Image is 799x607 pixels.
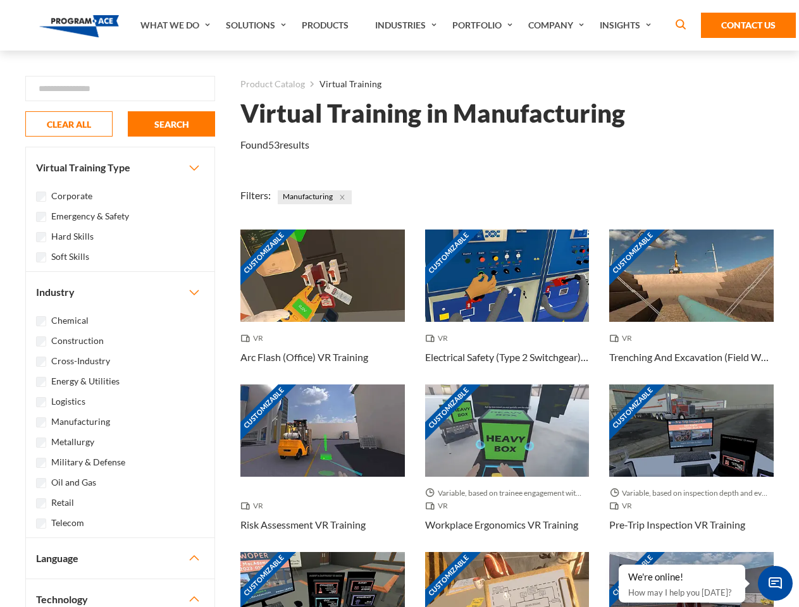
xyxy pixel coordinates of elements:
label: Soft Skills [51,250,89,264]
input: Logistics [36,397,46,407]
input: Chemical [36,316,46,326]
a: Customizable Thumbnail - Pre-Trip Inspection VR Training Variable, based on inspection depth and ... [609,384,774,552]
label: Oil and Gas [51,475,96,489]
h3: Pre-Trip Inspection VR Training [609,517,745,532]
button: Close [335,190,349,204]
span: Manufacturing [278,190,352,204]
label: Metallurgy [51,435,94,449]
em: 53 [268,138,280,150]
input: Hard Skills [36,232,46,242]
a: Product Catalog [240,76,305,92]
input: Emergency & Safety [36,212,46,222]
p: How may I help you [DATE]? [628,585,736,600]
label: Hard Skills [51,230,94,243]
p: Found results [240,137,309,152]
span: VR [609,332,637,345]
input: Retail [36,498,46,508]
a: Customizable Thumbnail - Arc Flash (Office) VR Training VR Arc Flash (Office) VR Training [240,230,405,384]
div: We're online! [628,571,736,584]
a: Customizable Thumbnail - Risk Assessment VR Training VR Risk Assessment VR Training [240,384,405,552]
input: Construction [36,336,46,346]
span: VR [425,500,453,512]
span: Variable, based on trainee engagement with exercises. [425,487,590,500]
h3: Risk Assessment VR Training [240,517,366,532]
a: Customizable Thumbnail - Workplace Ergonomics VR Training Variable, based on trainee engagement w... [425,384,590,552]
span: VR [240,500,268,512]
a: Customizable Thumbnail - Trenching And Excavation (Field Work) VR Training VR Trenching And Excav... [609,230,774,384]
label: Logistics [51,395,85,408]
h3: Trenching And Excavation (Field Work) VR Training [609,350,774,365]
label: Energy & Utilities [51,374,120,388]
input: Manufacturing [36,417,46,427]
label: Retail [51,496,74,510]
input: Military & Defense [36,458,46,468]
input: Energy & Utilities [36,377,46,387]
label: Emergency & Safety [51,209,129,223]
label: Chemical [51,314,89,328]
input: Metallurgy [36,438,46,448]
span: VR [425,332,453,345]
nav: breadcrumb [240,76,774,92]
span: Variable, based on inspection depth and event interaction. [609,487,774,500]
h3: Arc Flash (Office) VR Training [240,350,368,365]
span: Chat Widget [758,566,793,601]
input: Telecom [36,518,46,529]
input: Oil and Gas [36,478,46,488]
label: Cross-Industry [51,354,110,368]
button: Industry [26,272,214,312]
button: CLEAR ALL [25,111,113,137]
span: VR [240,332,268,345]
input: Soft Skills [36,252,46,262]
span: VR [609,500,637,512]
h3: Electrical Safety (Type 2 Switchgear) VR Training [425,350,590,365]
h3: Workplace Ergonomics VR Training [425,517,578,532]
button: Virtual Training Type [26,147,214,188]
label: Manufacturing [51,415,110,429]
label: Telecom [51,516,84,530]
h1: Virtual Training in Manufacturing [240,102,625,125]
input: Cross-Industry [36,357,46,367]
input: Corporate [36,192,46,202]
label: Military & Defense [51,455,125,469]
button: Language [26,538,214,579]
a: Customizable Thumbnail - Electrical Safety (Type 2 Switchgear) VR Training VR Electrical Safety (... [425,230,590,384]
a: Contact Us [701,13,796,38]
img: Program-Ace [39,15,120,37]
label: Corporate [51,189,92,203]
li: Virtual Training [305,76,381,92]
label: Construction [51,334,104,348]
span: Filters: [240,189,271,201]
